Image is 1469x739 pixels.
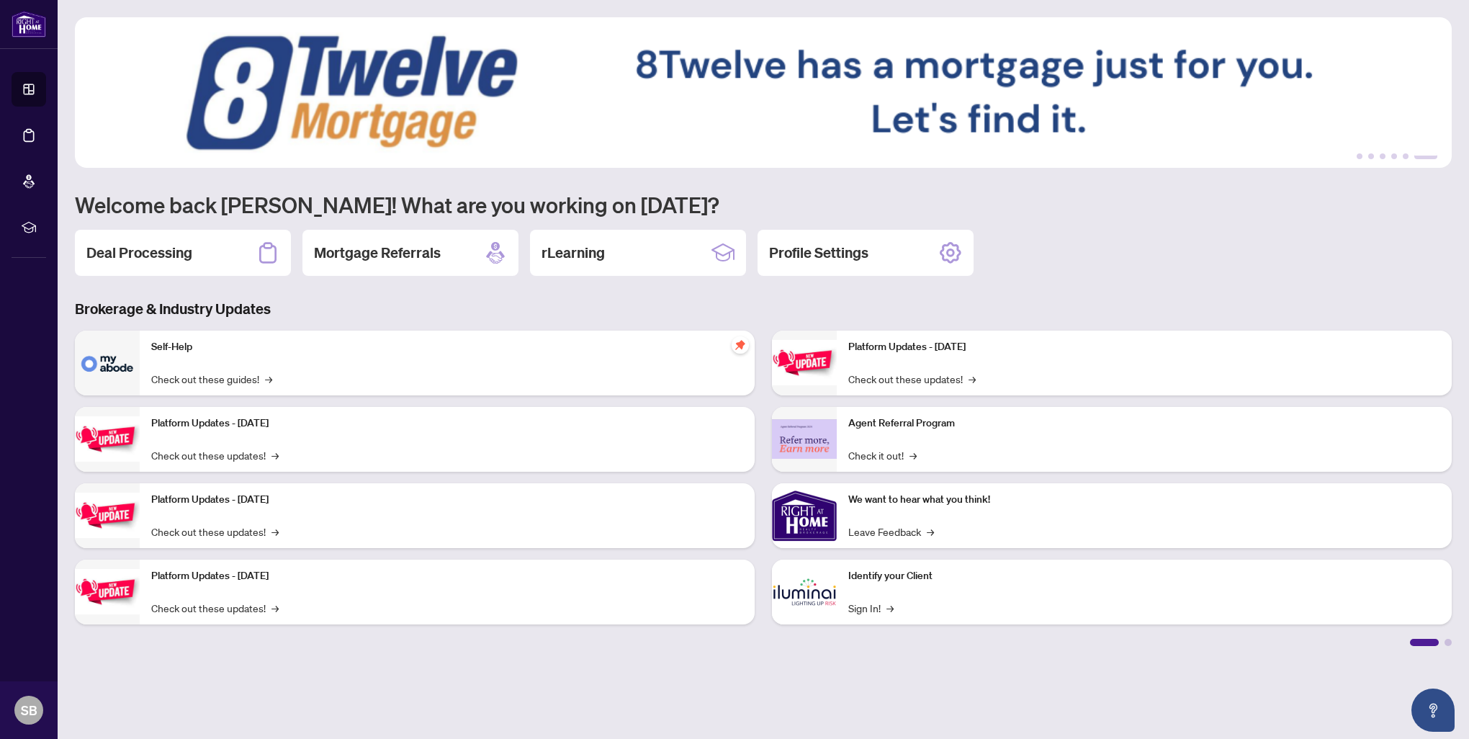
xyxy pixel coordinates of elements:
a: Check out these updates!→ [151,524,279,539]
h3: Brokerage & Industry Updates [75,299,1452,319]
p: Self-Help [151,339,743,355]
button: Open asap [1411,689,1455,732]
span: → [969,371,976,387]
a: Leave Feedback→ [848,524,934,539]
button: 5 [1403,153,1409,159]
button: 2 [1368,153,1374,159]
h2: Profile Settings [769,243,868,263]
h2: Mortgage Referrals [314,243,441,263]
span: → [271,524,279,539]
a: Check out these updates!→ [151,600,279,616]
a: Check out these updates!→ [848,371,976,387]
p: Platform Updates - [DATE] [151,568,743,584]
img: We want to hear what you think! [772,483,837,548]
button: 4 [1391,153,1397,159]
img: logo [12,11,46,37]
p: Platform Updates - [DATE] [151,416,743,431]
span: → [909,447,917,463]
button: 6 [1414,153,1437,159]
a: Check it out!→ [848,447,917,463]
p: Agent Referral Program [848,416,1440,431]
img: Slide 5 [75,17,1452,168]
h2: Deal Processing [86,243,192,263]
span: → [271,447,279,463]
p: Platform Updates - [DATE] [151,492,743,508]
span: → [265,371,272,387]
span: → [271,600,279,616]
h1: Welcome back [PERSON_NAME]! What are you working on [DATE]? [75,191,1452,218]
img: Platform Updates - July 8, 2025 [75,569,140,614]
span: pushpin [732,336,749,354]
span: SB [21,700,37,720]
p: We want to hear what you think! [848,492,1440,508]
button: 3 [1380,153,1385,159]
img: Platform Updates - September 16, 2025 [75,416,140,462]
img: Platform Updates - June 23, 2025 [772,340,837,385]
a: Sign In!→ [848,600,894,616]
button: 1 [1357,153,1362,159]
h2: rLearning [542,243,605,263]
img: Identify your Client [772,560,837,624]
p: Identify your Client [848,568,1440,584]
img: Agent Referral Program [772,419,837,459]
p: Platform Updates - [DATE] [848,339,1440,355]
span: → [927,524,934,539]
img: Self-Help [75,331,140,395]
img: Platform Updates - July 21, 2025 [75,493,140,538]
a: Check out these updates!→ [151,447,279,463]
span: → [886,600,894,616]
a: Check out these guides!→ [151,371,272,387]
